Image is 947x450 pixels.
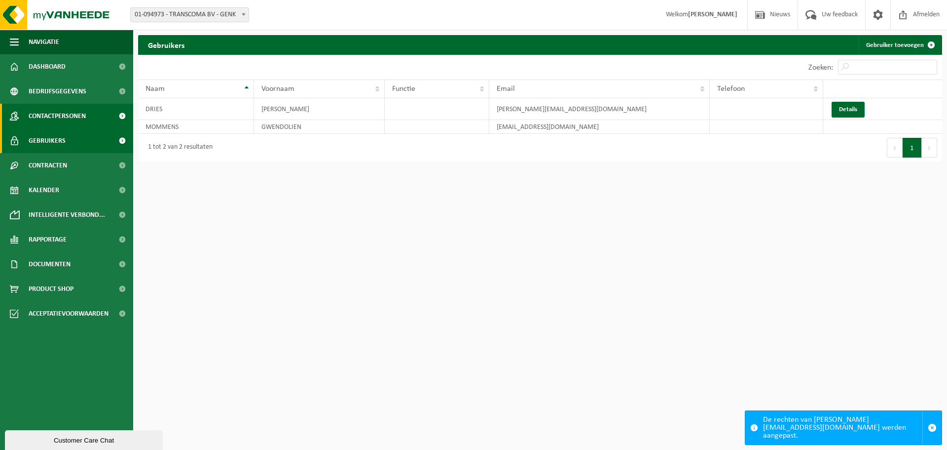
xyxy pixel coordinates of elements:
td: DRIES [138,98,254,120]
span: Navigatie [29,30,59,54]
span: 01-094973 - TRANSCOMA BV - GENK [131,8,249,22]
span: Dashboard [29,54,66,79]
span: Email [497,85,515,93]
a: Gebruiker toevoegen [858,35,941,55]
span: Documenten [29,252,71,277]
span: Functie [392,85,415,93]
span: Product Shop [29,277,73,301]
span: Contracten [29,153,67,178]
span: Naam [146,85,165,93]
span: Gebruikers [29,128,66,153]
span: Acceptatievoorwaarden [29,301,109,326]
button: Next [922,138,937,158]
span: Rapportage [29,227,67,252]
label: Zoeken: [808,64,833,72]
h2: Gebruikers [138,35,194,54]
iframe: chat widget [5,428,165,450]
td: GWENDOLIEN [254,120,385,134]
a: Details [832,102,865,118]
span: Bedrijfsgegevens [29,79,86,104]
td: [PERSON_NAME] [254,98,385,120]
button: 1 [903,138,922,158]
div: De rechten van [PERSON_NAME][EMAIL_ADDRESS][DOMAIN_NAME] werden aangepast. [763,411,922,445]
button: Previous [887,138,903,158]
td: MOMMENS [138,120,254,134]
span: Contactpersonen [29,104,86,128]
span: Telefoon [717,85,745,93]
span: Intelligente verbond... [29,203,105,227]
td: [PERSON_NAME][EMAIL_ADDRESS][DOMAIN_NAME] [489,98,710,120]
strong: [PERSON_NAME] [688,11,737,18]
span: Kalender [29,178,59,203]
td: [EMAIL_ADDRESS][DOMAIN_NAME] [489,120,710,134]
div: 1 tot 2 van 2 resultaten [143,139,213,157]
span: 01-094973 - TRANSCOMA BV - GENK [130,7,249,22]
span: Voornaam [261,85,294,93]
